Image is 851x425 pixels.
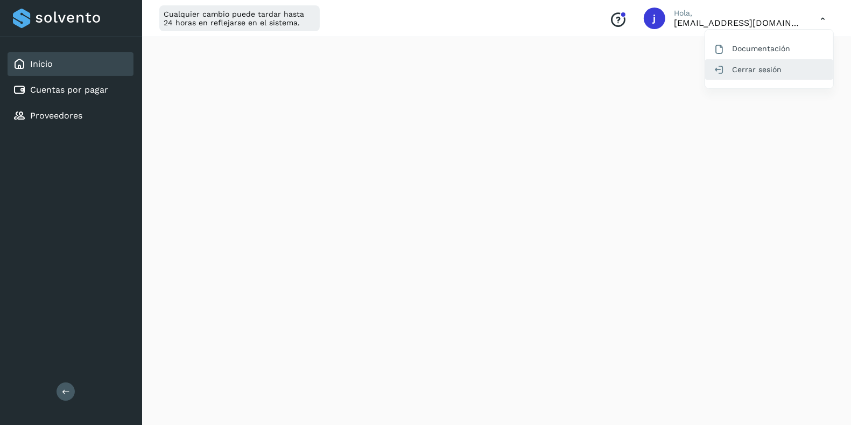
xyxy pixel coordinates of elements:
[705,38,833,59] div: Documentación
[8,52,133,76] div: Inicio
[30,110,82,121] a: Proveedores
[8,104,133,128] div: Proveedores
[8,78,133,102] div: Cuentas por pagar
[705,59,833,80] div: Cerrar sesión
[30,59,53,69] a: Inicio
[30,85,108,95] a: Cuentas por pagar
